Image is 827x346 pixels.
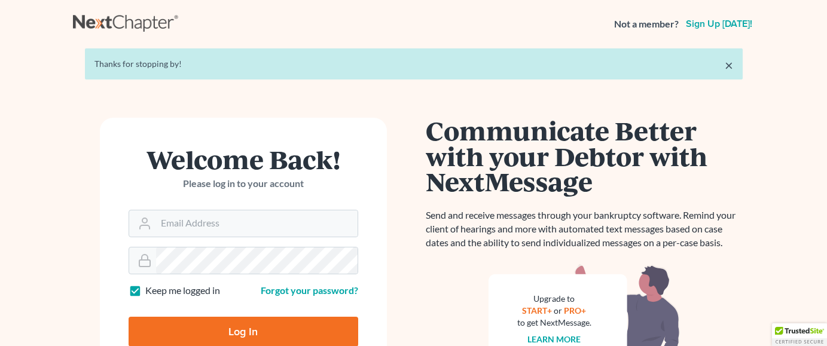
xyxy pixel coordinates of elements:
div: Upgrade to [517,293,591,305]
a: Sign up [DATE]! [683,19,755,29]
h1: Communicate Better with your Debtor with NextMessage [426,118,743,194]
label: Keep me logged in [145,284,220,298]
div: to get NextMessage. [517,317,591,329]
div: Thanks for stopping by! [94,58,733,70]
a: PRO+ [564,305,586,316]
h1: Welcome Back! [129,146,358,172]
a: START+ [522,305,552,316]
span: or [554,305,562,316]
p: Please log in to your account [129,177,358,191]
a: Learn more [527,334,581,344]
input: Email Address [156,210,358,237]
a: Forgot your password? [261,284,358,296]
strong: Not a member? [614,17,679,31]
div: TrustedSite Certified [772,323,827,346]
p: Send and receive messages through your bankruptcy software. Remind your client of hearings and mo... [426,209,743,250]
a: × [725,58,733,72]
